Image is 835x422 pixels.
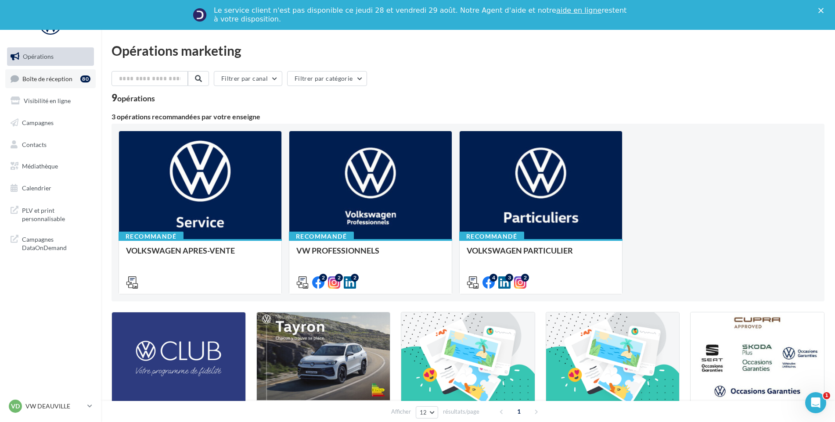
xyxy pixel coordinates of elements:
div: 2 [319,274,327,282]
div: 2 [335,274,343,282]
div: opérations [117,94,155,102]
div: 2 [351,274,359,282]
div: 4 [489,274,497,282]
a: Visibilité en ligne [5,92,96,110]
span: Visibilité en ligne [24,97,71,104]
div: 3 [505,274,513,282]
a: Médiathèque [5,157,96,175]
div: Opérations marketing [112,44,824,57]
div: Fermer [818,8,827,13]
div: 3 opérations recommandées par votre enseigne [112,113,824,120]
span: VW PROFESSIONNELS [296,246,379,255]
a: Opérations [5,47,96,66]
span: VOLKSWAGEN APRES-VENTE [126,246,235,255]
a: aide en ligne [556,6,601,14]
iframe: Intercom live chat [805,392,826,413]
span: Médiathèque [22,162,58,170]
a: Campagnes [5,114,96,132]
span: Contacts [22,140,47,148]
a: Calendrier [5,179,96,197]
div: Recommandé [119,232,184,241]
span: Afficher [391,408,411,416]
span: Boîte de réception [22,75,72,82]
span: Campagnes DataOnDemand [22,233,90,252]
span: résultats/page [443,408,479,416]
span: PLV et print personnalisable [22,204,90,223]
a: VD VW DEAUVILLE [7,398,94,415]
div: Recommandé [459,232,524,241]
button: 12 [416,406,438,418]
a: Contacts [5,136,96,154]
span: 1 [823,392,830,399]
a: PLV et print personnalisable [5,201,96,227]
span: 12 [420,409,427,416]
button: Filtrer par canal [214,71,282,86]
div: 2 [521,274,529,282]
button: Filtrer par catégorie [287,71,367,86]
span: VOLKSWAGEN PARTICULIER [467,246,573,255]
span: Campagnes [22,119,54,126]
span: Calendrier [22,184,51,192]
div: Le service client n'est pas disponible ce jeudi 28 et vendredi 29 août. Notre Agent d'aide et not... [214,6,628,24]
span: VD [11,402,20,411]
div: Recommandé [289,232,354,241]
span: 1 [512,404,526,418]
div: 80 [80,75,90,82]
a: Campagnes DataOnDemand [5,230,96,256]
p: VW DEAUVILLE [25,402,84,411]
span: Opérations [23,53,54,60]
img: Profile image for Service-Client [193,8,207,22]
a: Boîte de réception80 [5,69,96,88]
div: 9 [112,93,155,103]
